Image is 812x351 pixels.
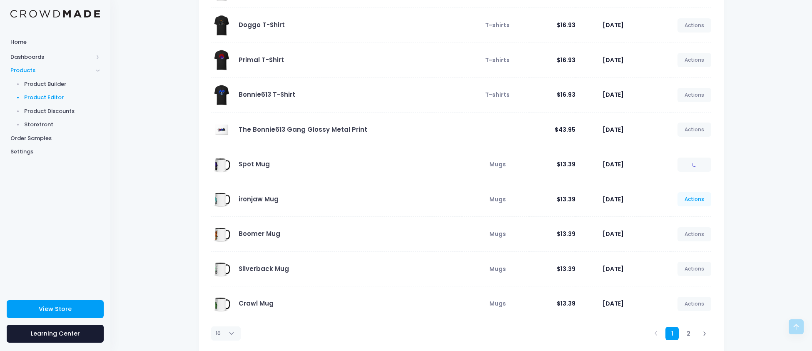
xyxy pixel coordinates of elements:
[557,230,575,238] span: $13.39
[555,125,575,134] span: $43.95
[489,299,506,308] span: Mugs
[557,21,575,29] span: $16.93
[239,90,295,99] a: Bonnie613 T-Shirt
[677,53,712,67] a: Actions
[682,327,695,341] a: 2
[489,265,506,273] span: Mugs
[557,195,575,203] span: $13.39
[557,299,575,308] span: $13.39
[239,195,279,203] a: ironjaw Mug
[10,148,100,156] span: Settings
[239,125,367,134] a: The Bonnie613 Gang Glossy Metal Print
[239,229,280,238] a: Boomer Mug
[677,297,712,311] a: Actions
[489,160,506,168] span: Mugs
[24,93,100,102] span: Product Editor
[677,262,712,276] a: Actions
[7,300,104,318] a: View Store
[239,299,274,308] a: Crawl Mug
[603,21,624,29] span: [DATE]
[603,299,624,308] span: [DATE]
[665,327,679,341] a: 1
[485,90,510,99] span: T-shirts
[239,160,270,168] a: Spot Mug
[603,230,624,238] span: [DATE]
[489,195,506,203] span: Mugs
[603,265,624,273] span: [DATE]
[24,80,100,88] span: Product Builder
[239,20,285,29] a: Doggo T-Shirt
[489,230,506,238] span: Mugs
[10,66,93,75] span: Products
[10,10,100,18] img: Logo
[485,56,510,64] span: T-shirts
[677,88,712,102] a: Actions
[31,329,80,338] span: Learning Center
[603,195,624,203] span: [DATE]
[557,265,575,273] span: $13.39
[677,227,712,241] a: Actions
[557,160,575,168] span: $13.39
[603,125,624,134] span: [DATE]
[10,134,100,143] span: Order Samples
[603,90,624,99] span: [DATE]
[677,123,712,137] a: Actions
[10,38,100,46] span: Home
[239,55,284,64] a: Primal T-Shirt
[10,53,93,61] span: Dashboards
[603,160,624,168] span: [DATE]
[603,56,624,64] span: [DATE]
[239,264,289,273] a: Silverback Mug
[485,21,510,29] span: T-shirts
[557,90,575,99] span: $16.93
[39,305,72,313] span: View Store
[677,18,712,33] a: Actions
[24,107,100,115] span: Product Discounts
[677,192,712,206] a: Actions
[24,120,100,129] span: Storefront
[7,325,104,343] a: Learning Center
[557,56,575,64] span: $16.93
